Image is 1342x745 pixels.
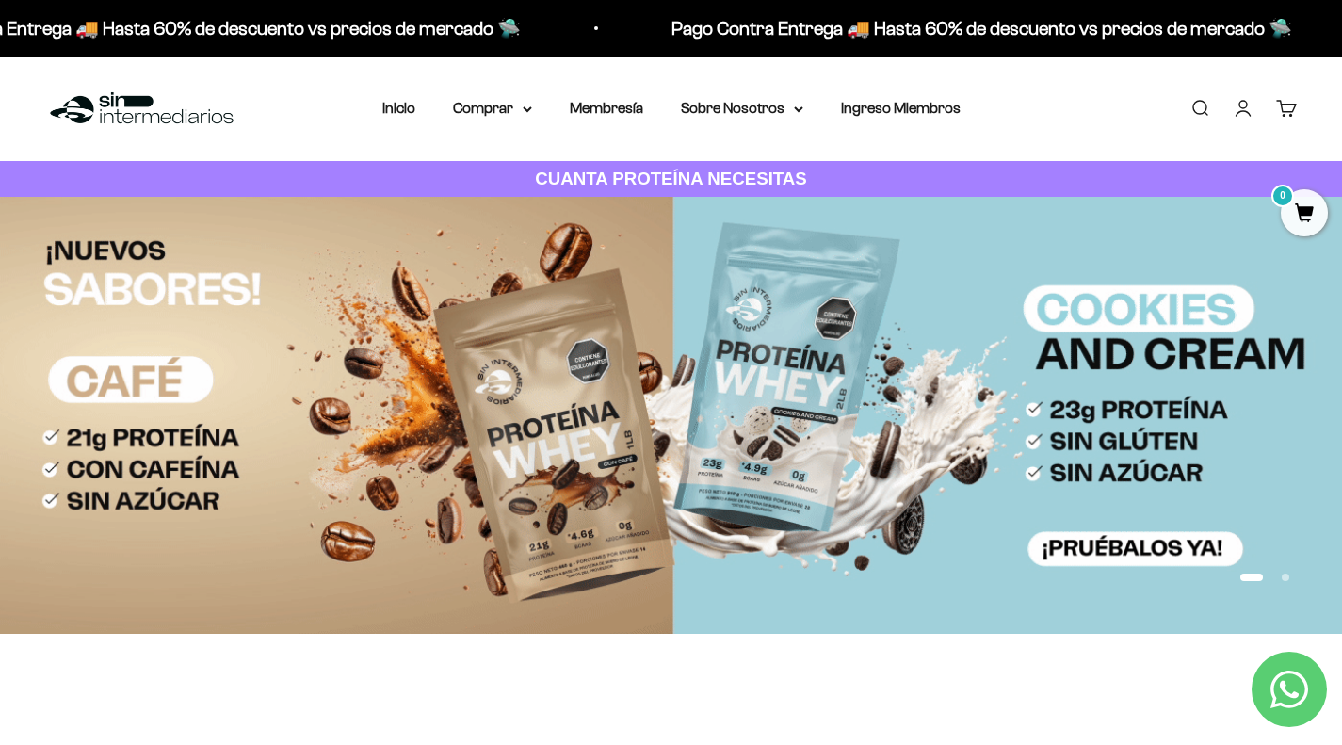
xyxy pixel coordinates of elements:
a: Ingreso Miembros [841,100,961,116]
a: Inicio [382,100,415,116]
a: Membresía [570,100,643,116]
mark: 0 [1271,185,1294,207]
p: Pago Contra Entrega 🚚 Hasta 60% de descuento vs precios de mercado 🛸 [669,13,1289,43]
summary: Sobre Nosotros [681,96,803,121]
a: 0 [1281,204,1328,225]
strong: CUANTA PROTEÍNA NECESITAS [535,169,807,188]
summary: Comprar [453,96,532,121]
